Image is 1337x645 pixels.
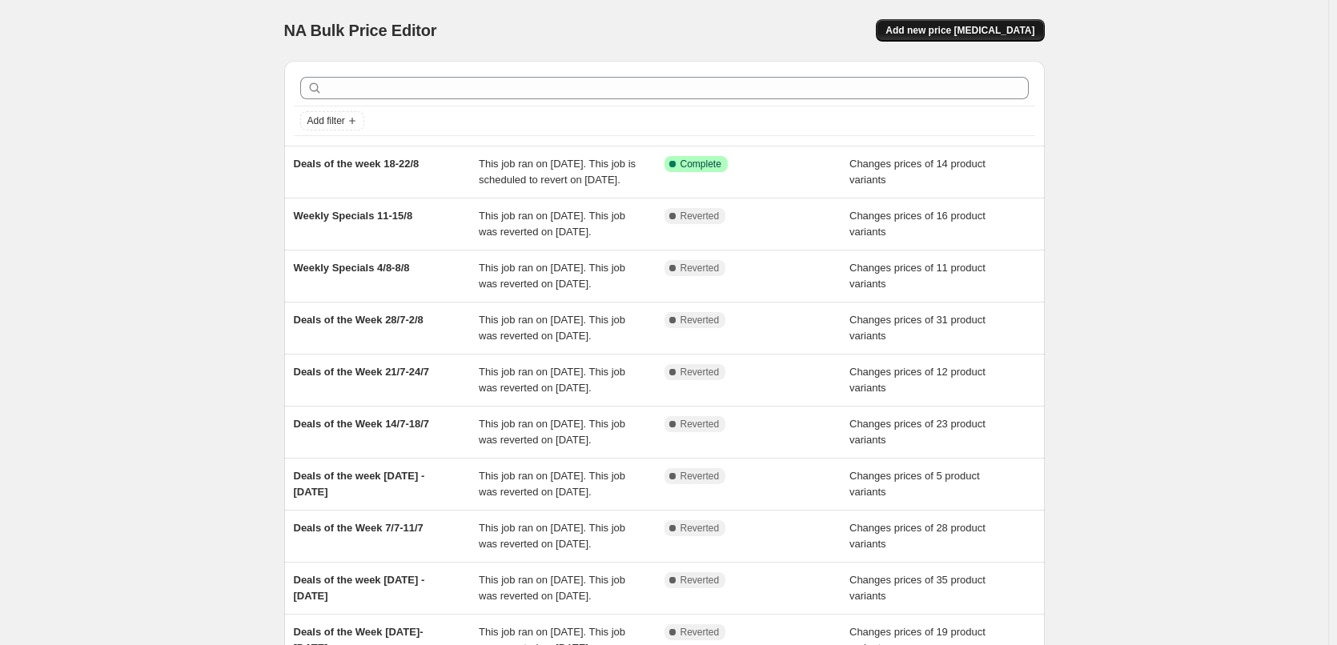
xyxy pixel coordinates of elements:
[849,574,986,602] span: Changes prices of 35 product variants
[849,366,986,394] span: Changes prices of 12 product variants
[681,210,720,222] span: Reverted
[294,470,425,498] span: Deals of the week [DATE] - [DATE]
[284,22,437,39] span: NA Bulk Price Editor
[294,210,413,222] span: Weekly Specials 11-15/8
[294,262,410,274] span: Weekly Specials 4/8-8/8
[294,158,420,170] span: Deals of the week 18-22/8
[681,418,720,431] span: Reverted
[849,314,986,342] span: Changes prices of 31 product variants
[479,366,625,394] span: This job ran on [DATE]. This job was reverted on [DATE].
[294,574,425,602] span: Deals of the week [DATE] - [DATE]
[479,314,625,342] span: This job ran on [DATE]. This job was reverted on [DATE].
[479,470,625,498] span: This job ran on [DATE]. This job was reverted on [DATE].
[307,114,345,127] span: Add filter
[681,626,720,639] span: Reverted
[479,574,625,602] span: This job ran on [DATE]. This job was reverted on [DATE].
[849,262,986,290] span: Changes prices of 11 product variants
[849,418,986,446] span: Changes prices of 23 product variants
[681,366,720,379] span: Reverted
[294,366,430,378] span: Deals of the Week 21/7-24/7
[479,418,625,446] span: This job ran on [DATE]. This job was reverted on [DATE].
[681,314,720,327] span: Reverted
[681,574,720,587] span: Reverted
[681,522,720,535] span: Reverted
[294,418,430,430] span: Deals of the Week 14/7-18/7
[300,111,364,130] button: Add filter
[849,210,986,238] span: Changes prices of 16 product variants
[876,19,1044,42] button: Add new price [MEDICAL_DATA]
[479,522,625,550] span: This job ran on [DATE]. This job was reverted on [DATE].
[849,522,986,550] span: Changes prices of 28 product variants
[885,24,1034,37] span: Add new price [MEDICAL_DATA]
[294,314,424,326] span: Deals of the Week 28/7-2/8
[479,158,636,186] span: This job ran on [DATE]. This job is scheduled to revert on [DATE].
[479,210,625,238] span: This job ran on [DATE]. This job was reverted on [DATE].
[294,522,424,534] span: Deals of the Week 7/7-11/7
[849,470,980,498] span: Changes prices of 5 product variants
[681,158,721,170] span: Complete
[479,262,625,290] span: This job ran on [DATE]. This job was reverted on [DATE].
[849,158,986,186] span: Changes prices of 14 product variants
[681,262,720,274] span: Reverted
[681,470,720,483] span: Reverted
